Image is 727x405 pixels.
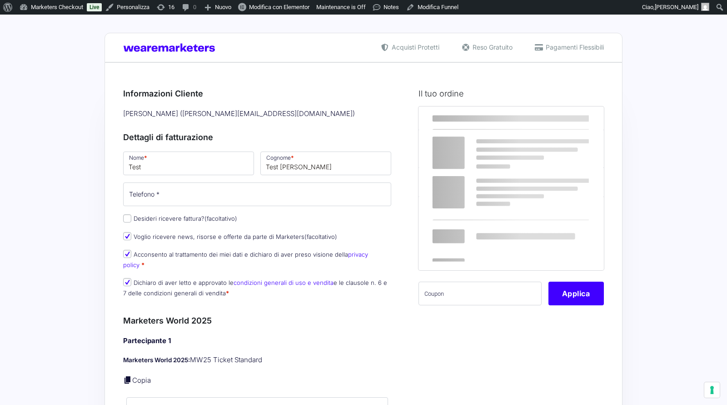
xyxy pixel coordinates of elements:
[123,250,131,258] input: Acconsento al trattamento dei miei dati e dichiaro di aver preso visione dellaprivacy policy
[655,4,698,10] span: [PERSON_NAME]
[418,282,542,305] input: Coupon
[704,382,720,398] button: Le tue preferenze relative al consenso per le tecnologie di tracciamento
[260,152,391,175] input: Cognome *
[123,336,391,346] h4: Partecipante 1
[87,3,102,11] a: Live
[543,42,604,52] span: Pagamenti Flessibili
[418,168,525,197] th: Subtotale
[7,370,35,397] iframe: Customerly Messenger Launcher
[123,355,391,365] p: MW25 Ticket Standard
[123,214,131,223] input: Desideri ricevere fattura?(facoltativo)
[418,130,525,168] td: Marketers World 2025 - MW25 Ticket Standard
[123,251,368,268] label: Acconsento al trattamento dei miei dati e dichiaro di aver preso visione della
[525,106,604,130] th: Subtotale
[249,4,309,10] span: Modifica con Elementor
[548,282,604,305] button: Applica
[123,87,391,100] h3: Informazioni Cliente
[123,131,391,143] h3: Dettagli di fatturazione
[120,106,394,121] div: [PERSON_NAME] ( [PERSON_NAME][EMAIL_ADDRESS][DOMAIN_NAME] )
[123,215,237,222] label: Desideri ricevere fattura?
[123,278,131,286] input: Dichiaro di aver letto e approvato lecondizioni generali di uso e venditae le clausole n. 6 e 7 d...
[418,197,525,270] th: Totale
[123,233,337,240] label: Voglio ricevere news, risorse e offerte da parte di Marketers
[418,87,604,100] h3: Il tuo ordine
[418,106,525,130] th: Prodotto
[123,279,387,297] label: Dichiaro di aver letto e approvato le e le clausole n. 6 e 7 delle condizioni generali di vendita
[304,233,337,240] span: (facoltativo)
[123,375,132,385] a: Copia i dettagli dell'acquirente
[389,42,439,52] span: Acquisti Protetti
[123,232,131,240] input: Voglio ricevere news, risorse e offerte da parte di Marketers(facoltativo)
[470,42,513,52] span: Reso Gratuito
[123,152,254,175] input: Nome *
[204,215,237,222] span: (facoltativo)
[123,356,190,364] strong: Marketers World 2025:
[234,279,334,286] a: condizioni generali di uso e vendita
[123,182,391,206] input: Telefono *
[132,376,151,385] a: Copia
[123,314,391,327] h3: Marketers World 2025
